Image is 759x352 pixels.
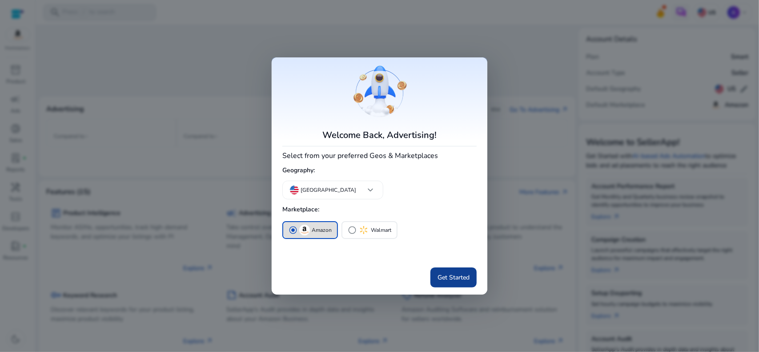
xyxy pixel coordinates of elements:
h5: Geography: [282,163,477,178]
p: Walmart [371,226,391,235]
span: keyboard_arrow_down [365,185,376,195]
p: [GEOGRAPHIC_DATA] [301,186,356,194]
span: Get Started [438,273,470,282]
h5: Marketplace: [282,202,477,217]
img: walmart.svg [358,225,369,235]
img: us.svg [290,186,299,194]
button: Get Started [430,267,477,287]
p: Amazon [312,226,332,235]
img: amazon.svg [299,225,310,235]
span: radio_button_unchecked [348,226,357,235]
span: radio_button_checked [289,226,297,235]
